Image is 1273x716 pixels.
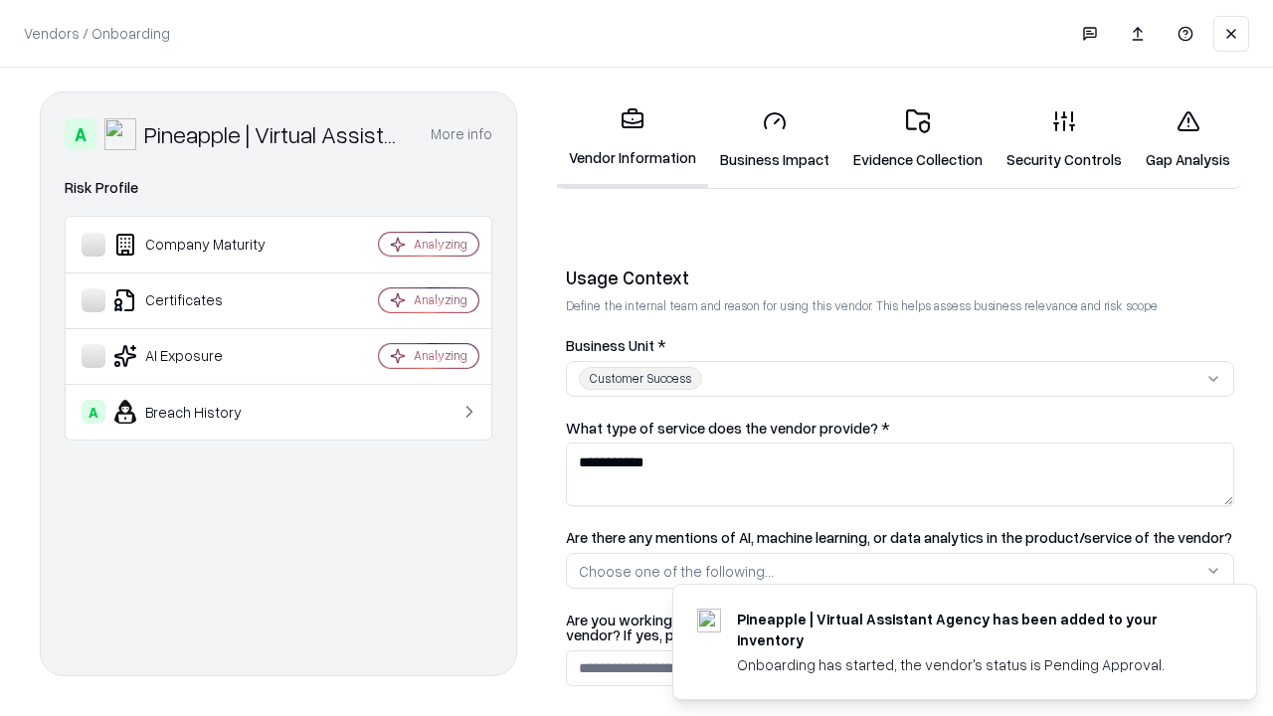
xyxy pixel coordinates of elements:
[995,93,1134,186] a: Security Controls
[566,530,1234,545] label: Are there any mentions of AI, machine learning, or data analytics in the product/service of the v...
[144,118,407,150] div: Pineapple | Virtual Assistant Agency
[737,609,1208,650] div: Pineapple | Virtual Assistant Agency has been added to your inventory
[737,654,1208,675] div: Onboarding has started, the vendor's status is Pending Approval.
[566,266,1234,289] div: Usage Context
[566,297,1234,314] p: Define the internal team and reason for using this vendor. This helps assess business relevance a...
[82,344,319,368] div: AI Exposure
[557,91,708,188] a: Vendor Information
[82,400,319,424] div: Breach History
[1134,93,1242,186] a: Gap Analysis
[579,367,702,390] div: Customer Success
[414,236,467,253] div: Analyzing
[414,291,467,308] div: Analyzing
[82,400,105,424] div: A
[566,421,1234,436] label: What type of service does the vendor provide? *
[24,23,170,44] p: Vendors / Onboarding
[566,338,1234,353] label: Business Unit *
[82,233,319,257] div: Company Maturity
[104,118,136,150] img: Pineapple | Virtual Assistant Agency
[697,609,721,632] img: trypineapple.com
[566,553,1234,589] button: Choose one of the following...
[431,116,492,152] button: More info
[82,288,319,312] div: Certificates
[65,176,492,200] div: Risk Profile
[65,118,96,150] div: A
[579,561,774,582] div: Choose one of the following...
[566,613,1234,642] label: Are you working with the Bausch and Lomb procurement/legal to get the contract in place with the ...
[414,347,467,364] div: Analyzing
[841,93,995,186] a: Evidence Collection
[708,93,841,186] a: Business Impact
[566,361,1234,397] button: Customer Success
